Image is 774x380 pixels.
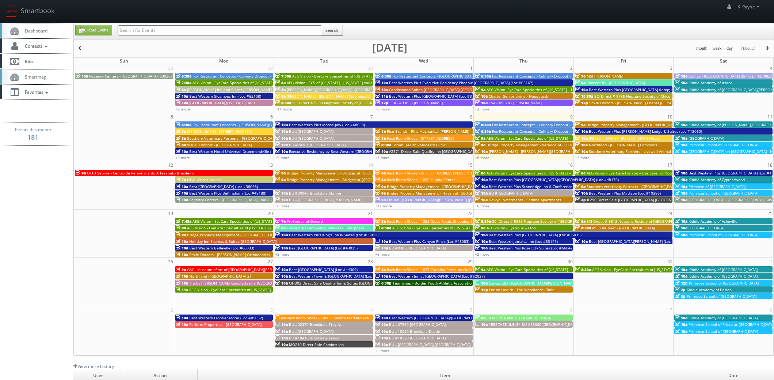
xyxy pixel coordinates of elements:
[176,94,188,99] span: 10a
[275,203,290,208] a: +8 more
[375,155,390,160] a: +7 more
[675,149,687,154] span: 10a
[689,136,724,141] span: [GEOGRAPHIC_DATA]
[475,87,485,92] span: 9a
[589,239,686,244] span: Best [GEOGRAPHIC_DATA][PERSON_NAME] (Loc #32091)
[675,142,687,147] span: 10a
[475,267,485,272] span: 9a
[689,232,758,237] span: Primrose School of [GEOGRAPHIC_DATA]
[475,129,491,134] span: 6:30a
[387,170,483,176] span: Rack Room Shoes - [STREET_ADDRESS][PERSON_NAME]
[187,225,317,230] span: AEG Vision - EyeCare Specialties of [US_STATE] – Family Vision Care Center
[387,197,503,202] span: Cirillas - [GEOGRAPHIC_DATA][PERSON_NAME] ([STREET_ADDRESS])
[475,122,491,127] span: 6:30a
[675,281,688,286] span: 12p
[675,74,687,79] span: 10a
[489,239,558,244] span: Best Western Jamaica Inn (Loc #33141)
[675,177,687,182] span: 10a
[189,184,258,189] span: Best [GEOGRAPHIC_DATA] (Loc #38098)
[675,225,687,230] span: 10a
[275,136,288,141] span: 10a
[321,25,343,36] button: Search
[176,122,191,127] span: 6:30a
[176,100,188,105] span: 10a
[292,74,424,79] span: AEG Vision - EyeCare Specialties of [US_STATE] – [PERSON_NAME] Eye Clinic
[275,197,288,202] span: 10a
[189,315,263,320] span: Best Western Frontier Motel (Loc #05052)
[689,142,758,147] span: Primrose School of [GEOGRAPHIC_DATA]
[575,219,586,224] span: 8a
[289,129,333,134] span: BU #[GEOGRAPHIC_DATA]
[389,274,485,279] span: Best Western Inn at [GEOGRAPHIC_DATA] (Loc #62027)
[275,80,286,85] span: 8a
[189,252,270,257] span: Smile Doctors - [PERSON_NAME] Orthodontics
[489,184,609,189] span: Best Western Plus Stoneridge Inn & Conference Centre (Loc #66085)
[275,149,288,154] span: 10a
[176,287,188,292] span: 11a
[387,184,478,189] span: Bridge Property Management - [GEOGRAPHIC_DATA]
[375,219,386,224] span: 8a
[275,170,286,176] span: 9a
[487,142,598,147] span: Bridge Property Management - Veranda at [GEOGRAPHIC_DATA]
[189,149,293,154] span: Best Western Hotel Universel Drummondville (Loc #67019)
[187,177,221,182] span: HGV - Cedar Breaks
[75,25,112,35] a: Create Event
[592,225,655,230] span: MSI The Mart - [GEOGRAPHIC_DATA]
[492,74,607,79] span: Fox Restaurant Concepts - Culinary Dropout - [GEOGRAPHIC_DATA]
[675,232,687,237] span: 10a
[176,197,188,202] span: 10a
[592,267,708,272] span: AEG Vision - EyeCare Specialties of [US_STATE] – Olympic Eye Care
[589,191,661,196] span: Best Western Plus Madison (Loc #10386)
[587,219,689,224] span: SCI Direct # 9812 Neptune Society of [GEOGRAPHIC_DATA]
[176,252,188,257] span: 10a
[118,25,321,35] input: Search for Events
[176,245,188,251] span: 10a
[487,267,628,272] span: AEG Vision - EyeCare Specialties of [US_STATE] – [PERSON_NAME] Ridge Eye Care
[192,219,336,224] span: AEG Vision - EyeCare Specialties of [US_STATE] – [GEOGRAPHIC_DATA] HD EyeCare
[275,322,288,327] span: 10a
[575,191,588,196] span: 10a
[375,245,388,251] span: 10a
[21,43,49,49] span: Contacts
[287,80,403,85] span: AEG Vision - ECS of [US_STATE] - [US_STATE] Valley Family Eye Care
[575,142,588,147] span: 10a
[475,225,485,230] span: 9a
[189,245,254,251] span: Best Western Belleville (Loc #66033)
[289,267,358,272] span: Best [GEOGRAPHIC_DATA] (Loc #44309)
[176,149,188,154] span: 10a
[689,315,758,320] span: Kiddie Academy of [GEOGRAPHIC_DATA]
[21,89,50,95] span: Favorites
[675,170,687,176] span: 10a
[389,245,446,251] span: BU #03080 [GEOGRAPHIC_DATA]
[176,80,191,85] span: 7:30a
[575,239,588,244] span: 10a
[589,136,660,141] span: [PERSON_NAME] - [PERSON_NAME] Store
[289,136,333,141] span: BU #[GEOGRAPHIC_DATA]
[475,136,485,141] span: 9a
[487,225,536,230] span: AEG Vision - Eyetique – Eton
[176,184,188,189] span: 10a
[175,106,190,112] a: +2 more
[737,4,762,10] span: K_Payne
[675,267,687,272] span: 10a
[689,191,758,196] span: Primrose School of [GEOGRAPHIC_DATA]
[487,87,608,92] span: AEG Vision -EyeCare Specialties of [US_STATE] – Eyes On Sammamish
[489,232,582,237] span: Best Western Plus [GEOGRAPHIC_DATA] (Loc #05435)
[675,197,687,202] span: 10a
[275,252,290,257] a: +3 more
[687,287,732,292] span: Kiddie Academy of Darien
[176,74,191,79] span: 6:30a
[375,197,386,202] span: 9a
[89,74,172,79] span: Regency Centers - [GEOGRAPHIC_DATA] (63020)
[275,315,286,320] span: 8a
[275,106,292,112] a: +11 more
[289,197,362,202] span: BU #[GEOGRAPHIC_DATA][PERSON_NAME]
[289,122,365,127] span: Best Western Plus Moose Jaw (Loc #68030)
[489,197,561,202] span: Davlyn Investments - Sedona Apartments
[389,322,446,327] span: BU #07590 [GEOGRAPHIC_DATA]
[594,94,670,99] span: SCI Direct # 9795 Neptune Society of Chico
[387,177,455,182] span: Rack Room Shoes - 1090 Olinda Center
[475,281,488,286] span: 10a
[589,142,657,147] span: Northland - [PERSON_NAME] Commons
[589,87,706,92] span: Best Western Plus [GEOGRAPHIC_DATA] &amp; Suites (Loc #44475)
